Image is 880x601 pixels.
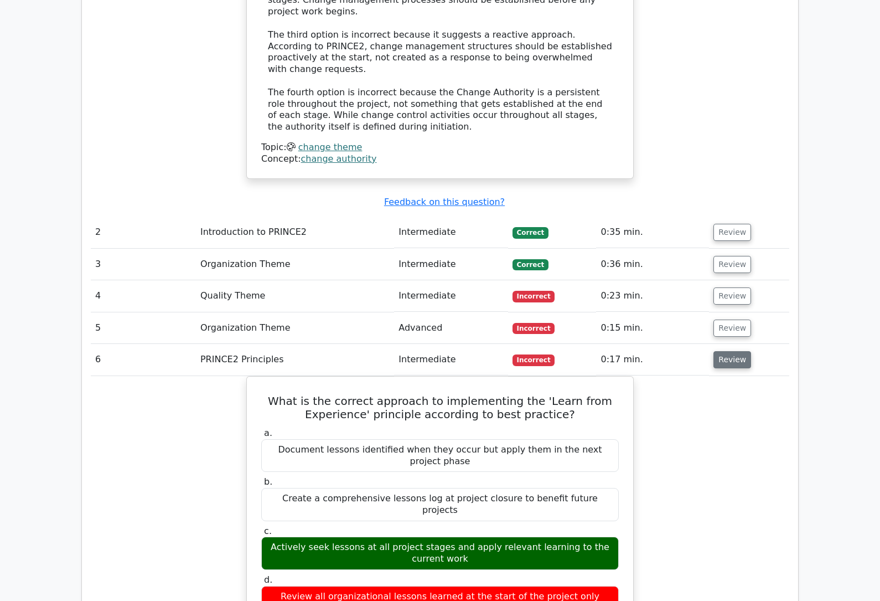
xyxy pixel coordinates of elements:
[91,217,196,248] td: 2
[513,323,555,334] span: Incorrect
[298,142,363,152] a: change theme
[596,312,709,344] td: 0:15 min.
[264,574,272,585] span: d.
[196,249,394,280] td: Organization Theme
[513,291,555,302] span: Incorrect
[713,224,751,241] button: Review
[91,280,196,312] td: 4
[394,344,508,376] td: Intermediate
[596,344,709,376] td: 0:17 min.
[713,320,751,337] button: Review
[596,217,709,248] td: 0:35 min.
[264,526,272,536] span: c.
[513,355,555,366] span: Incorrect
[596,280,709,312] td: 0:23 min.
[91,312,196,344] td: 5
[384,197,505,207] a: Feedback on this question?
[513,259,548,270] span: Correct
[394,280,508,312] td: Intermediate
[261,439,619,472] div: Document lessons identified when they occur but apply them in the next project phase
[261,488,619,521] div: Create a comprehensive lessons log at project closure to benefit future projects
[394,312,508,344] td: Advanced
[264,428,272,438] span: a.
[261,142,619,153] div: Topic:
[264,476,272,487] span: b.
[196,312,394,344] td: Organization Theme
[261,537,619,570] div: Actively seek lessons at all project stages and apply relevant learning to the current work
[260,394,620,421] h5: What is the correct approach to implementing the 'Learn from Experience' principle according to b...
[713,256,751,273] button: Review
[196,280,394,312] td: Quality Theme
[596,249,709,280] td: 0:36 min.
[394,249,508,280] td: Intermediate
[301,153,377,164] a: change authority
[513,227,548,238] span: Correct
[261,153,619,165] div: Concept:
[196,344,394,376] td: PRINCE2 Principles
[91,249,196,280] td: 3
[713,351,751,368] button: Review
[713,287,751,305] button: Review
[196,217,394,248] td: Introduction to PRINCE2
[91,344,196,376] td: 6
[394,217,508,248] td: Intermediate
